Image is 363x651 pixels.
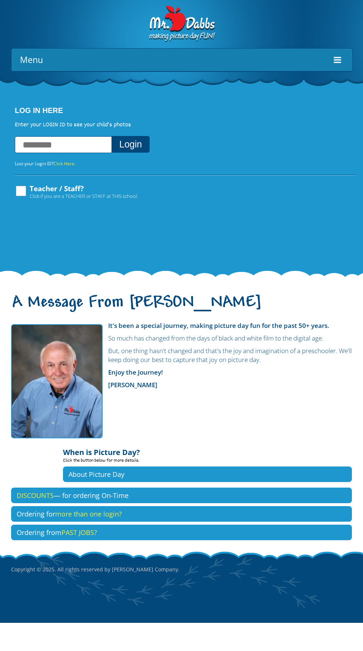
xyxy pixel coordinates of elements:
span: DISCOUNTS [17,491,54,500]
p: But, one thing hasn't changed and that's the joy and imagination of a preschooler. We'll keep doi... [11,346,352,364]
a: Ordering formore than one login? [11,506,352,522]
a: About Picture Day [63,466,352,482]
label: Teacher / Staff? [15,185,138,199]
h4: Log In Here [15,106,356,114]
strong: [PERSON_NAME] [108,381,157,389]
img: Dabbs Company [147,6,216,43]
span: PAST JOBS? [61,528,97,537]
a: DISCOUNTS— for ordering On-Time [11,488,352,503]
h4: When is Picture Day? [63,444,352,456]
p: Enter your LOGIN ID to see your child’s photos [15,121,356,129]
p: So much has changed from the days of black and white film to the digital age. [11,334,352,343]
p: Click the button below for more details. [63,456,352,466]
span: Menu [20,52,43,68]
span: more than one login? [55,509,122,518]
strong: It's been a special journey, making picture day fun for the past 50+ years. [108,321,329,330]
button: Login [111,136,150,153]
a: Menu [9,49,352,72]
a: Ordering fromPAST JOBS? [11,525,352,540]
span: Click if you are a TEACHER or STAFF at THIS school. [30,192,138,200]
p: Copyright © 2025. All rights reserved by [PERSON_NAME] Company. [11,551,352,588]
img: Mr. Dabbs [11,324,103,438]
p: Lost your Login ID? [15,160,356,168]
h1: A Message From [PERSON_NAME] [11,296,352,318]
a: Click Here. [53,160,76,167]
strong: Enjoy the Journey! [108,368,163,376]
